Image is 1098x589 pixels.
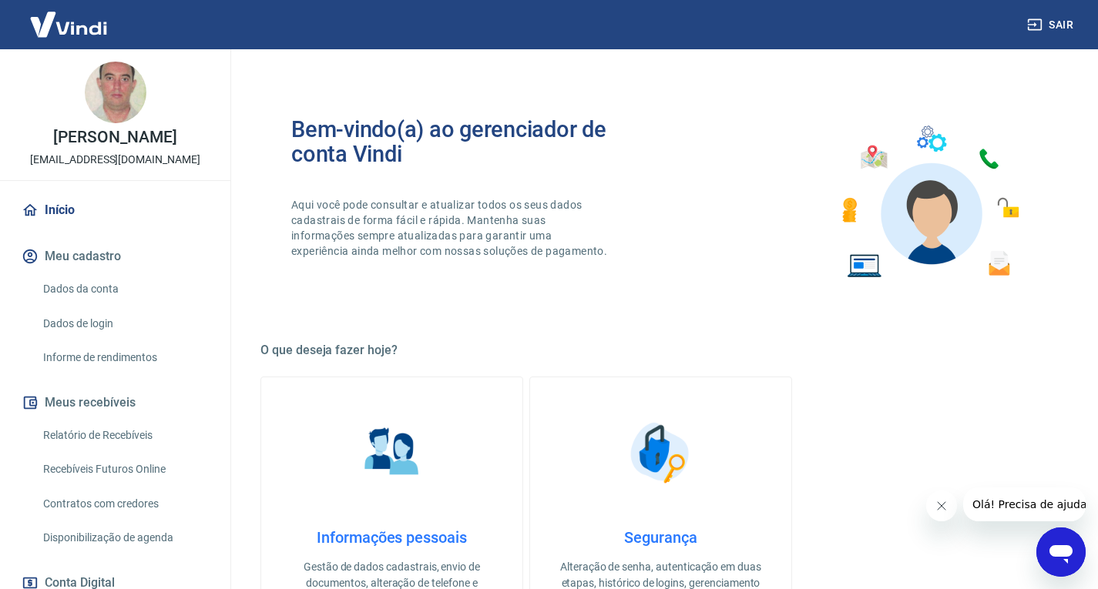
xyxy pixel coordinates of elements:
[828,117,1030,287] img: Imagem de um avatar masculino com diversos icones exemplificando as funcionalidades do gerenciado...
[1024,11,1080,39] button: Sair
[1036,527,1086,577] iframe: Botão para abrir a janela de mensagens
[53,129,176,146] p: [PERSON_NAME]
[37,342,212,373] a: Informe de rendimentos
[18,1,119,48] img: Vindi
[85,62,146,123] img: c59f7fa3-7b59-418f-af13-cc8dec4e298f.jpeg
[286,528,498,547] h4: Informações pessoais
[37,453,212,485] a: Recebíveis Futuros Online
[37,522,212,554] a: Disponibilização de agenda
[926,490,957,521] iframe: Fechar mensagem
[37,488,212,520] a: Contratos com credores
[18,239,212,273] button: Meu cadastro
[9,11,129,23] span: Olá! Precisa de ajuda?
[37,273,212,305] a: Dados da conta
[18,386,212,420] button: Meus recebíveis
[37,420,212,451] a: Relatório de Recebíveis
[555,528,767,547] h4: Segurança
[291,197,610,259] p: Aqui você pode consultar e atualizar todos os seus dados cadastrais de forma fácil e rápida. Mant...
[30,152,200,168] p: [EMAIL_ADDRESS][DOMAIN_NAME]
[354,414,431,491] img: Informações pessoais
[291,117,661,166] h2: Bem-vindo(a) ao gerenciador de conta Vindi
[260,343,1061,358] h5: O que deseja fazer hoje?
[37,308,212,340] a: Dados de login
[18,193,212,227] a: Início
[963,487,1086,521] iframe: Mensagem da empresa
[623,414,700,491] img: Segurança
